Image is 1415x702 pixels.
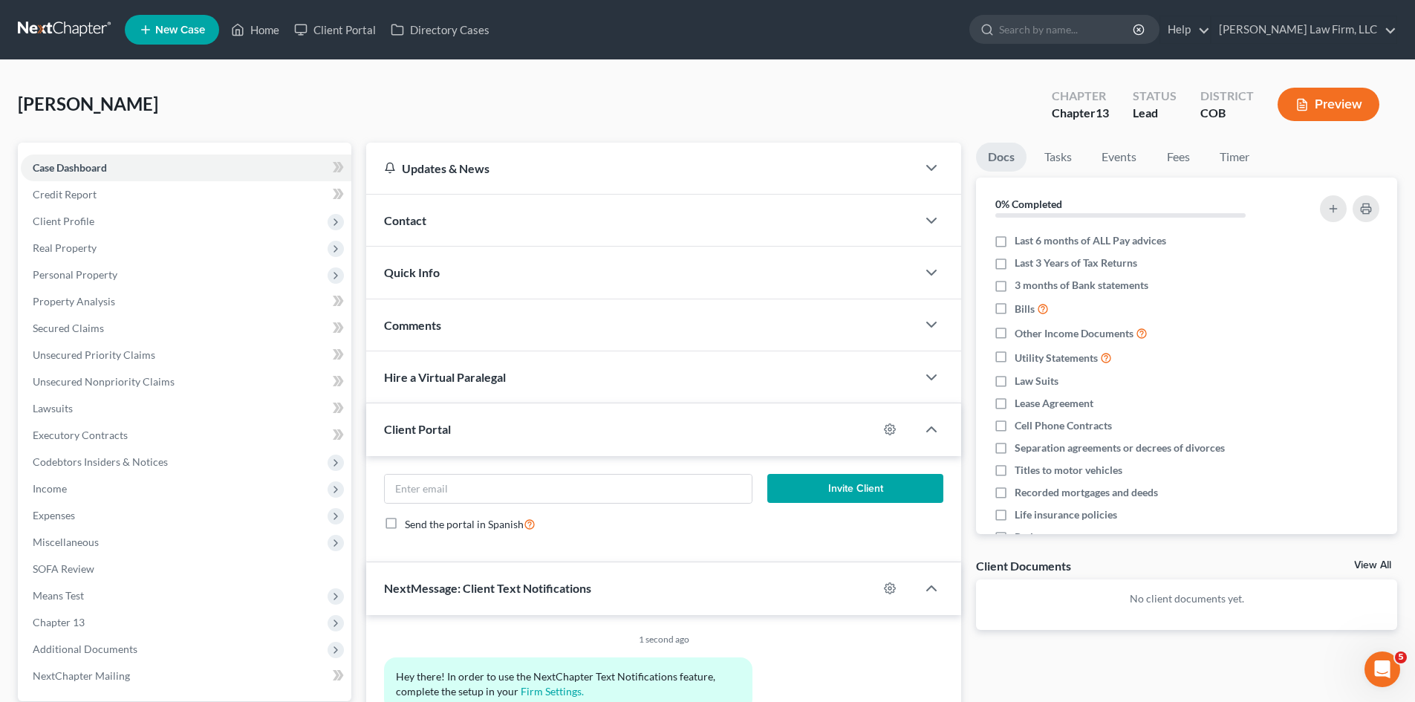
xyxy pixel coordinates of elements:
[1015,351,1098,365] span: Utility Statements
[384,370,506,384] span: Hire a Virtual Paralegal
[999,16,1135,43] input: Search by name...
[384,213,426,227] span: Contact
[21,288,351,315] a: Property Analysis
[33,669,130,682] span: NextChapter Mailing
[1015,326,1133,341] span: Other Income Documents
[1015,256,1137,270] span: Last 3 Years of Tax Returns
[1015,463,1122,478] span: Titles to motor vehicles
[155,25,205,36] span: New Case
[33,509,75,521] span: Expenses
[21,663,351,689] a: NextChapter Mailing
[33,402,73,415] span: Lawsuits
[1096,105,1109,120] span: 13
[521,685,584,698] a: Firm Settings.
[1052,105,1109,122] div: Chapter
[1032,143,1084,172] a: Tasks
[384,318,441,332] span: Comments
[33,375,175,388] span: Unsecured Nonpriority Claims
[33,268,117,281] span: Personal Property
[33,215,94,227] span: Client Profile
[21,155,351,181] a: Case Dashboard
[1015,441,1225,455] span: Separation agreements or decrees of divorces
[33,348,155,361] span: Unsecured Priority Claims
[396,670,718,698] span: Hey there! In order to use the NextChapter Text Notifications feature, complete the setup in your
[1208,143,1261,172] a: Timer
[287,16,383,43] a: Client Portal
[33,562,94,575] span: SOFA Review
[1354,560,1391,571] a: View All
[1211,16,1396,43] a: [PERSON_NAME] Law Firm, LLC
[976,558,1071,573] div: Client Documents
[1395,651,1407,663] span: 5
[33,616,85,628] span: Chapter 13
[384,265,440,279] span: Quick Info
[21,395,351,422] a: Lawsuits
[988,591,1385,606] p: No client documents yet.
[1015,374,1058,389] span: Law Suits
[1015,278,1148,293] span: 3 months of Bank statements
[33,188,97,201] span: Credit Report
[1278,88,1379,121] button: Preview
[18,93,158,114] span: [PERSON_NAME]
[224,16,287,43] a: Home
[33,241,97,254] span: Real Property
[1133,88,1177,105] div: Status
[1015,507,1117,522] span: Life insurance policies
[1015,396,1093,411] span: Lease Agreement
[33,482,67,495] span: Income
[1015,485,1158,500] span: Recorded mortgages and deeds
[33,429,128,441] span: Executory Contracts
[1133,105,1177,122] div: Lead
[1200,88,1254,105] div: District
[21,315,351,342] a: Secured Claims
[1200,105,1254,122] div: COB
[1015,302,1035,316] span: Bills
[1052,88,1109,105] div: Chapter
[384,160,899,176] div: Updates & News
[33,161,107,174] span: Case Dashboard
[1364,651,1400,687] iframe: Intercom live chat
[384,581,591,595] span: NextMessage: Client Text Notifications
[384,422,451,436] span: Client Portal
[767,474,944,504] button: Invite Client
[1090,143,1148,172] a: Events
[1015,418,1112,433] span: Cell Phone Contracts
[1160,16,1210,43] a: Help
[33,536,99,548] span: Miscellaneous
[405,518,524,530] span: Send the portal in Spanish
[21,368,351,395] a: Unsecured Nonpriority Claims
[384,633,943,646] div: 1 second ago
[33,643,137,655] span: Additional Documents
[995,198,1062,210] strong: 0% Completed
[1154,143,1202,172] a: Fees
[976,143,1027,172] a: Docs
[21,342,351,368] a: Unsecured Priority Claims
[383,16,497,43] a: Directory Cases
[33,322,104,334] span: Secured Claims
[21,422,351,449] a: Executory Contracts
[1015,530,1159,545] span: Retirement account statements
[21,181,351,208] a: Credit Report
[33,295,115,308] span: Property Analysis
[33,589,84,602] span: Means Test
[1015,233,1166,248] span: Last 6 months of ALL Pay advices
[385,475,751,503] input: Enter email
[33,455,168,468] span: Codebtors Insiders & Notices
[21,556,351,582] a: SOFA Review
